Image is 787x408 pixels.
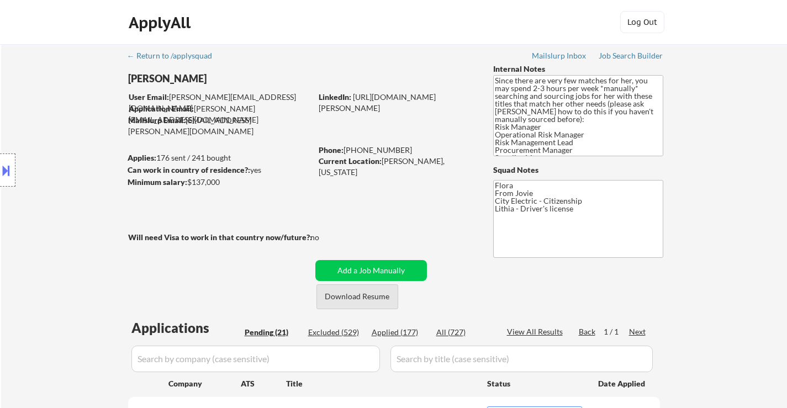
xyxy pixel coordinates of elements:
[127,52,223,60] div: ← Return to /applysquad
[310,232,342,243] div: no
[319,92,351,102] strong: LinkedIn:
[620,11,664,33] button: Log Out
[315,260,427,281] button: Add a Job Manually
[127,51,223,62] a: ← Return to /applysquad
[128,165,308,176] div: yes
[129,13,194,32] div: ApplyAll
[128,232,312,242] strong: Will need Visa to work in that country now/future?:
[319,92,436,113] a: [URL][DOMAIN_NAME][PERSON_NAME]
[319,145,475,156] div: [PHONE_NUMBER]
[487,373,582,393] div: Status
[241,378,286,389] div: ATS
[604,326,629,337] div: 1 / 1
[319,145,344,155] strong: Phone:
[598,378,647,389] div: Date Applied
[128,177,311,188] div: $137,000
[168,378,241,389] div: Company
[245,327,300,338] div: Pending (21)
[319,156,475,177] div: [PERSON_NAME], [US_STATE]
[316,284,398,309] button: Download Resume
[286,378,477,389] div: Title
[599,52,663,60] div: Job Search Builder
[131,346,380,372] input: Search by company (case sensitive)
[128,152,311,163] div: 176 sent / 241 bought
[372,327,427,338] div: Applied (177)
[129,92,311,113] div: [PERSON_NAME][EMAIL_ADDRESS][DOMAIN_NAME]
[308,327,363,338] div: Excluded (529)
[599,51,663,62] a: Job Search Builder
[131,321,241,335] div: Applications
[128,72,355,86] div: [PERSON_NAME]
[319,156,382,166] strong: Current Location:
[493,63,663,75] div: Internal Notes
[532,51,587,62] a: Mailslurp Inbox
[129,103,311,125] div: [PERSON_NAME][EMAIL_ADDRESS][DOMAIN_NAME]
[390,346,653,372] input: Search by title (case sensitive)
[532,52,587,60] div: Mailslurp Inbox
[629,326,647,337] div: Next
[493,165,663,176] div: Squad Notes
[128,115,311,136] div: [EMAIL_ADDRESS][PERSON_NAME][DOMAIN_NAME]
[579,326,596,337] div: Back
[507,326,566,337] div: View All Results
[436,327,492,338] div: All (727)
